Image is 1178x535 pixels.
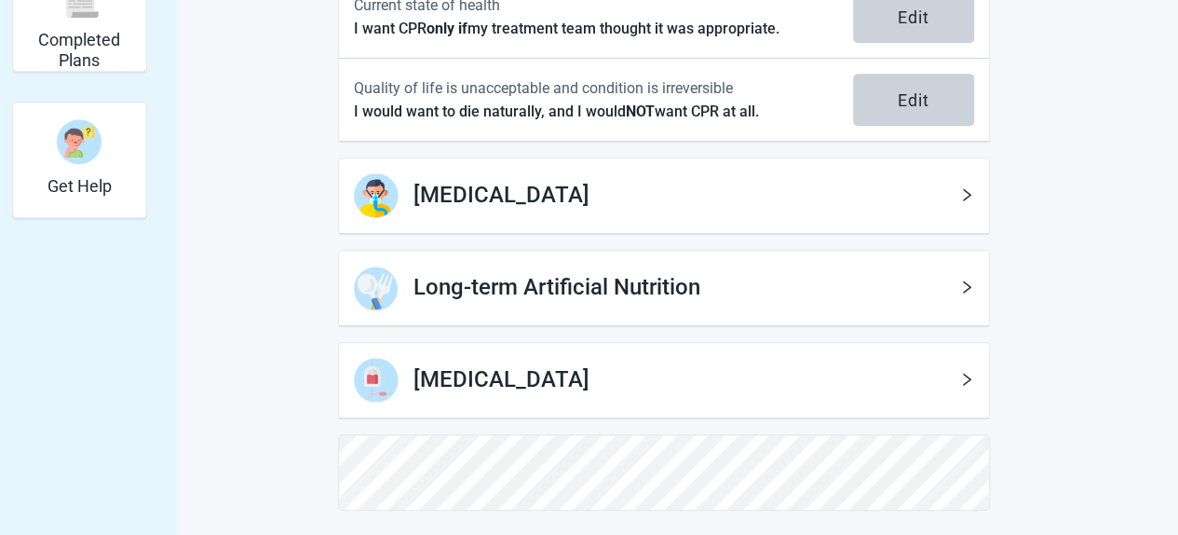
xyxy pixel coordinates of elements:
div: Edit [898,7,929,26]
h2: Get Help [47,176,112,197]
span: right [959,372,974,387]
h2: Completed Plans [20,30,139,70]
span: right [959,280,974,295]
img: Step Icon [354,358,399,403]
label: I want CPR my treatment team thought it was appropriate. [354,20,779,37]
span: right [959,187,974,202]
div: Get Help [12,102,147,218]
img: Get Help [57,119,102,164]
h1: [MEDICAL_DATA] [413,363,959,398]
div: Edit [898,90,929,109]
label: I would want to die naturally, and I would want CPR at all. [354,103,759,120]
p: Quality of life is unacceptable and condition is irreversible [354,76,831,100]
button: Edit [853,74,974,126]
h1: Long-term Artificial Nutrition [413,270,959,306]
h1: [MEDICAL_DATA] [413,178,959,213]
img: Step Icon [354,173,399,218]
strong: NOT [626,103,655,120]
strong: only if [427,20,467,37]
img: Step Icon [354,266,399,310]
